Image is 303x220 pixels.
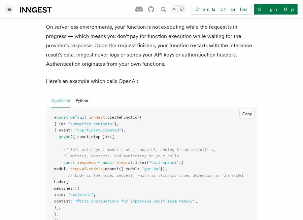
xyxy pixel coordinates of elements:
[107,135,112,139] span: =>
[63,193,66,197] span: :
[66,167,68,171] span: :
[103,167,119,171] span: .openai
[98,161,100,165] span: =
[54,199,70,204] span: content
[170,5,186,13] button: Toggle dark mode
[142,167,160,171] span: "gpt-4o"
[70,128,73,133] span: :
[105,115,140,120] span: .createFunction
[103,161,114,165] span: await
[77,161,96,165] span: response
[63,148,216,152] span: // This calls your model's chat endpoint, adding AI observability,
[46,23,257,69] p: On serverless environments, your function is not executing while the request is in progress — whi...
[59,205,61,210] span: ,
[54,205,59,210] span: }]
[68,122,114,127] span: "summarize-contents"
[54,186,73,191] span: messages
[5,5,13,13] button: Toggle navigation
[89,115,105,120] span: inngest
[121,128,123,133] span: }
[179,161,181,165] span: ,
[76,94,88,108] button: Python
[56,212,59,217] span: ,
[70,199,73,204] span: :
[75,186,80,191] span: [{
[112,135,114,139] span: {
[126,161,128,165] span: .
[80,167,82,171] span: .
[51,94,70,108] button: TypeScript
[133,161,147,165] span: .infer
[147,161,149,165] span: (
[68,193,93,197] span: "assistant"
[137,167,140,171] span: :
[128,161,133,165] span: ai
[91,135,107,139] span: step })
[191,4,252,15] a: Contact sales
[140,115,142,120] span: (
[149,161,179,165] span: "call-openai"
[59,135,70,139] span: async
[75,128,121,133] span: "app/ticket.created"
[63,154,181,159] span: // metrics, datasets, and monitoring to your calls.
[117,161,126,165] span: step
[54,212,56,217] span: }
[54,115,68,120] span: export
[68,173,244,178] span: // body is the model request, which is strongly typed depending on the model
[159,5,167,13] button: Find something...
[54,193,63,197] span: role
[63,161,75,165] span: const
[63,180,66,184] span: :
[93,193,96,197] span: ,
[54,128,70,133] span: { event
[114,122,117,127] span: }
[46,77,257,86] p: Here's an example which calls OpenAI:
[54,167,66,171] span: model
[123,128,126,133] span: ,
[70,115,86,120] span: default
[54,122,63,127] span: { id
[117,122,119,127] span: ,
[86,167,89,171] span: .
[89,135,91,139] span: ,
[239,110,255,119] button: Copy
[89,167,103,171] span: models
[75,199,195,204] span: "Write instructions for improving short term memory"
[70,135,89,139] span: ({ event
[63,122,66,127] span: :
[181,161,184,165] span: {
[54,180,63,184] span: body
[195,199,197,204] span: ,
[70,167,80,171] span: step
[66,180,68,184] span: {
[165,167,167,171] span: ,
[119,167,137,171] span: ({ model
[254,4,298,15] a: Sign Up
[73,186,75,191] span: :
[160,167,165,171] span: })
[82,167,86,171] span: ai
